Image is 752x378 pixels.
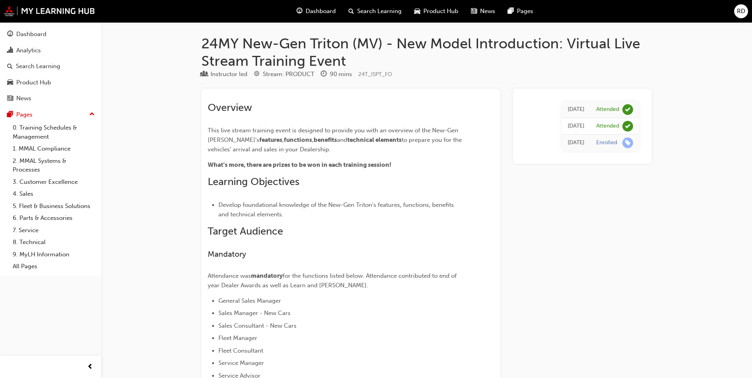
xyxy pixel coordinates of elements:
span: Search Learning [357,7,402,16]
span: features [259,136,282,143]
span: Target Audience [208,225,283,237]
a: All Pages [10,260,98,273]
div: Stream: PRODUCT [263,70,314,79]
a: pages-iconPages [501,3,540,19]
div: Analytics [16,46,41,55]
span: , [282,136,284,143]
a: Dashboard [3,27,98,42]
span: Fleet Consultant [218,347,263,354]
span: benefits [314,136,337,143]
span: This live stream training event is designed to provide you with an overview of the New-Gen [PERSO... [208,127,460,143]
span: search-icon [348,6,354,16]
button: RD [734,4,748,18]
a: news-iconNews [465,3,501,19]
span: Attendance was [208,272,251,279]
div: Stream [254,69,314,79]
span: for the functions listed below. Attendance contributed to end of year Dealer Awards as well as Le... [208,272,458,289]
span: What’s more, there are prizes to be won in each training session! [208,161,391,168]
a: 5. Fleet & Business Solutions [10,200,98,212]
div: 90 mins [330,70,352,79]
div: Type [201,69,247,79]
span: news-icon [471,6,477,16]
span: target-icon [254,71,260,78]
span: pages-icon [508,6,514,16]
span: functions [284,136,312,143]
span: Mandatory [208,250,246,259]
div: Attended [596,106,619,113]
a: 4. Sales [10,188,98,200]
span: clock-icon [321,71,327,78]
span: Overview [208,101,252,114]
div: Product Hub [16,78,51,87]
a: car-iconProduct Hub [408,3,465,19]
a: News [3,91,98,106]
a: Search Learning [3,59,98,74]
span: Learning Objectives [208,176,299,188]
span: Dashboard [306,7,336,16]
div: Enrolled [596,139,617,147]
span: Sales Consultant - New Cars [218,322,297,329]
div: Pages [16,110,33,119]
div: Wed Jan 24 2024 12:30:00 GMT+1100 (Australian Eastern Daylight Time) [568,105,584,114]
a: 0. Training Schedules & Management [10,122,98,143]
a: 9. MyLH Information [10,248,98,261]
span: up-icon [89,109,95,120]
span: Product Hub [423,7,458,16]
span: guage-icon [7,31,13,38]
a: Analytics [3,43,98,58]
span: mandatory [251,272,283,279]
span: car-icon [7,79,13,86]
div: Wed Jan 17 2024 10:42:38 GMT+1100 (Australian Eastern Daylight Time) [568,138,584,147]
span: and [337,136,347,143]
div: Attended [596,122,619,130]
button: DashboardAnalyticsSearch LearningProduct HubNews [3,25,98,107]
div: Wed Jan 24 2024 11:01:00 GMT+1100 (Australian Eastern Daylight Time) [568,122,584,131]
span: , [312,136,314,143]
a: Product Hub [3,75,98,90]
span: pages-icon [7,111,13,118]
span: News [480,7,495,16]
a: guage-iconDashboard [290,3,342,19]
a: 6. Parts & Accessories [10,212,98,224]
div: Search Learning [16,62,60,71]
span: Develop foundational knowledge of the New-Gen Triton's features, functions, benefits and technica... [218,201,455,218]
span: chart-icon [7,47,13,54]
div: Duration [321,69,352,79]
img: mmal [4,6,95,16]
span: learningRecordVerb_ENROLL-icon [622,137,633,148]
div: Dashboard [16,30,46,39]
span: Pages [517,7,533,16]
span: learningRecordVerb_ATTEND-icon [622,121,633,132]
span: guage-icon [297,6,302,16]
span: RD [737,7,745,16]
div: News [16,94,31,103]
button: Pages [3,107,98,122]
span: search-icon [7,63,13,70]
span: learningResourceType_INSTRUCTOR_LED-icon [201,71,207,78]
span: Fleet Manager [218,334,257,342]
span: technical elements [347,136,402,143]
a: 1. MMAL Compliance [10,143,98,155]
span: Sales Manager - New Cars [218,309,291,317]
span: learningRecordVerb_ATTEND-icon [622,104,633,115]
span: Service Manager [218,359,264,367]
div: Instructor led [210,70,247,79]
span: prev-icon [87,362,93,372]
a: 8. Technical [10,236,98,248]
a: 3. Customer Excellence [10,176,98,188]
span: General Sales Manager [218,297,281,304]
span: car-icon [414,6,420,16]
h1: 24MY New-Gen Triton (MV) - New Model Introduction: Virtual Live Stream Training Event [201,35,652,69]
a: 2. MMAL Systems & Processes [10,155,98,176]
a: 7. Service [10,224,98,237]
span: news-icon [7,95,13,102]
span: Learning resource code [358,71,392,78]
a: search-iconSearch Learning [342,3,408,19]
